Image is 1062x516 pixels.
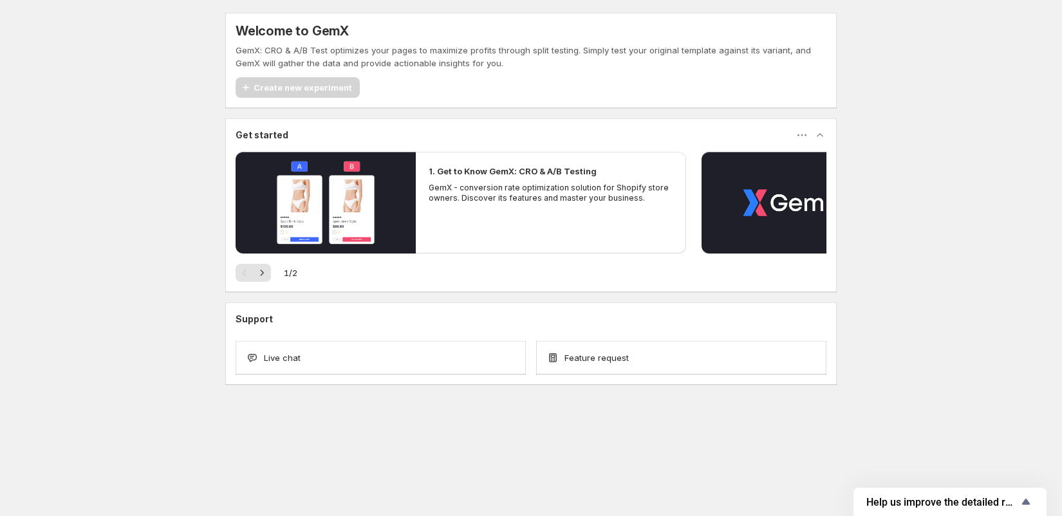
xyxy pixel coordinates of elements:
h3: Get started [236,129,288,142]
button: Show survey - Help us improve the detailed report for A/B campaigns [866,494,1034,510]
p: GemX - conversion rate optimization solution for Shopify store owners. Discover its features and ... [429,183,673,203]
span: Feature request [564,351,629,364]
span: 1 / 2 [284,266,297,279]
p: GemX: CRO & A/B Test optimizes your pages to maximize profits through split testing. Simply test ... [236,44,826,69]
h2: 1. Get to Know GemX: CRO & A/B Testing [429,165,597,178]
span: Live chat [264,351,301,364]
span: Help us improve the detailed report for A/B campaigns [866,496,1018,508]
h3: Support [236,313,273,326]
h5: Welcome to GemX [236,23,349,39]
